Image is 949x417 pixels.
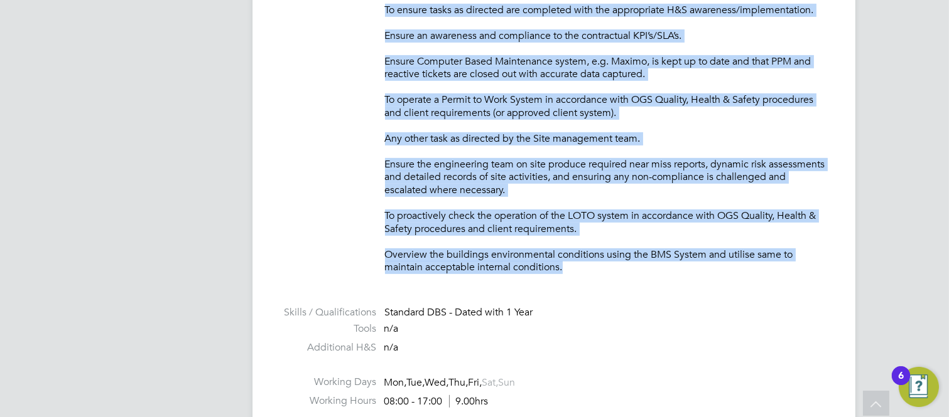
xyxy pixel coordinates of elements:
span: Fri, [469,376,482,389]
label: Skills / Qualifications [278,306,377,319]
span: 9.00hrs [449,395,489,408]
span: Tue, [407,376,425,389]
span: Sun [499,376,516,389]
div: 08:00 - 17:00 [384,395,489,408]
span: n/a [384,341,399,354]
span: Thu, [449,376,469,389]
label: Additional H&S [278,341,377,354]
p: Ensure an awareness and compliance to the contractual KPI’s/SLA’s. [385,29,830,43]
span: Wed, [425,376,449,389]
label: Working Days [278,376,377,389]
span: n/a [384,322,399,335]
p: Overview the buildings environmental conditions using the BMS System and utilise same to maintain... [385,248,830,275]
div: Standard DBS - Dated with 1 Year [385,306,830,319]
label: Tools [278,322,377,335]
label: Working Hours [278,394,377,408]
div: 6 [898,376,904,392]
p: To ensure tasks as directed are completed with the appropriate H&S awareness/implementation. [385,4,830,17]
p: Any other task as directed by the Site management team. [385,132,830,145]
button: Open Resource Center, 6 new notifications [899,367,939,407]
p: Ensure the engineering team on site produce required near miss reports, dynamic risk assessments ... [385,158,830,197]
p: To operate a Permit to Work System in accordance with OGS Quality, Health & Safety procedures and... [385,93,830,120]
span: Sat, [482,376,499,389]
span: Mon, [384,376,407,389]
p: To proactively check the operation of the LOTO system in accordance with OGS Quality, Health & Sa... [385,209,830,236]
p: Ensure Computer Based Maintenance system, e.g. Maximo, is kept up to date and that PPM and reacti... [385,55,830,82]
